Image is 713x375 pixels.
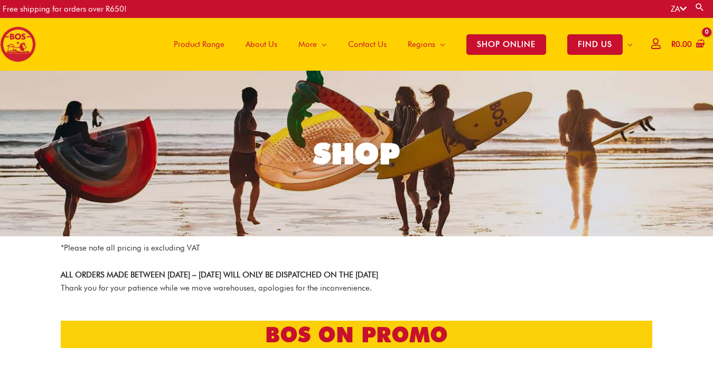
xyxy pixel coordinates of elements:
div: SHOP [313,139,400,168]
a: Contact Us [337,18,397,71]
span: FIND US [567,34,623,55]
p: Thank you for your patience while we move warehouses, apologies for the inconvenience. [61,268,652,295]
h2: bos on promo [61,321,652,348]
a: SHOP ONLINE [456,18,557,71]
span: R [671,40,676,49]
bdi: 0.00 [671,40,692,49]
a: Regions [397,18,456,71]
span: More [298,28,317,60]
a: More [288,18,337,71]
a: View Shopping Cart, empty [669,33,705,56]
p: *Please note all pricing is excluding VAT [61,242,652,255]
a: ZA [671,4,687,14]
span: Regions [408,28,435,60]
span: Contact Us [348,28,387,60]
a: Search button [695,2,705,12]
span: Product Range [174,28,224,60]
strong: ALL ORDERS MADE BETWEEN [DATE] – [DATE] WILL ONLY BE DISPATCHED ON THE [DATE] [61,270,378,280]
span: SHOP ONLINE [466,34,546,55]
nav: Site Navigation [155,18,643,71]
a: About Us [235,18,288,71]
span: About Us [246,28,277,60]
a: Product Range [163,18,235,71]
